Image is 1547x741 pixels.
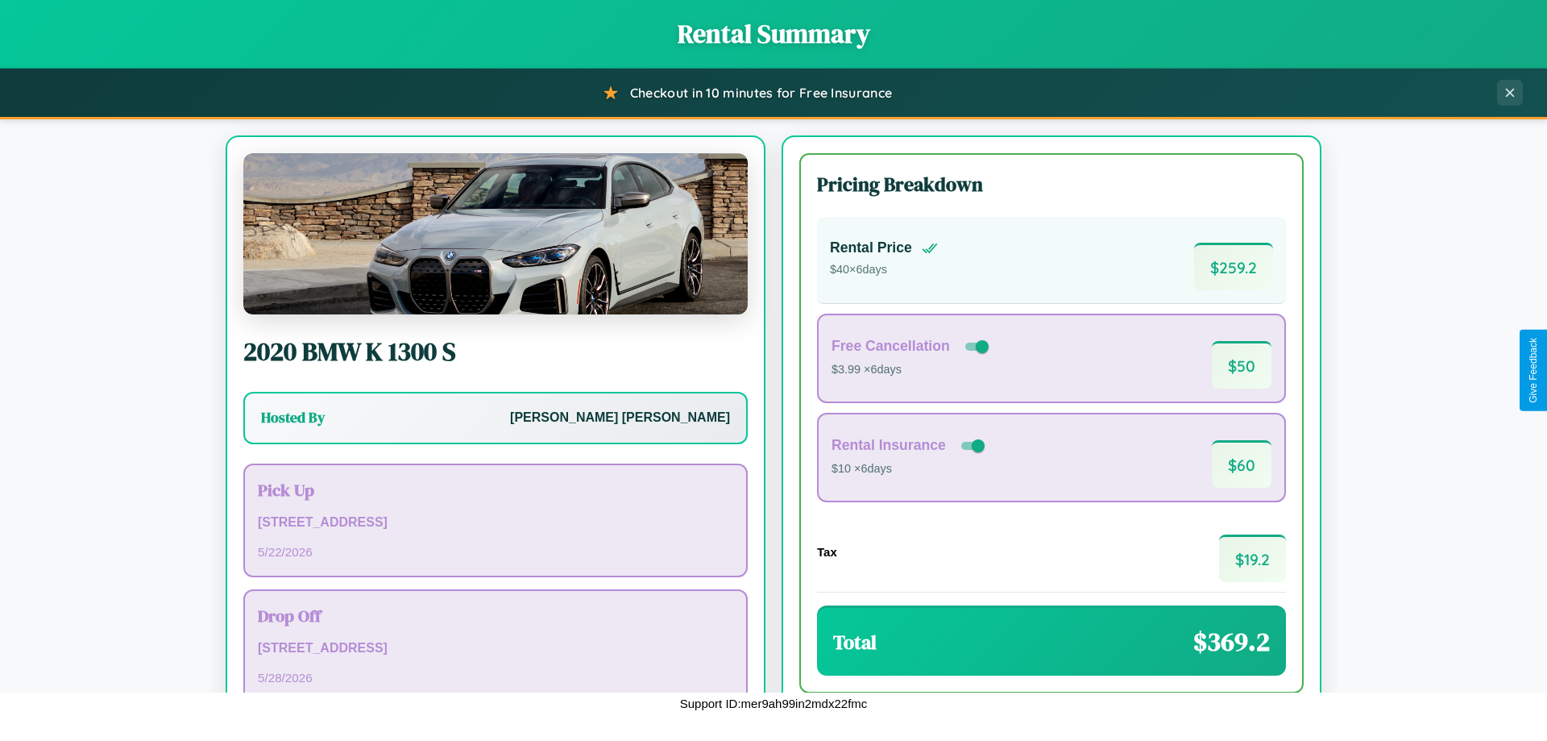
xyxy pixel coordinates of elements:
[510,406,730,430] p: [PERSON_NAME] [PERSON_NAME]
[243,153,748,314] img: BMW K 1300 S
[833,629,877,656] h3: Total
[1528,338,1539,403] div: Give Feedback
[832,360,992,381] p: $3.99 × 6 days
[258,541,733,563] p: 5 / 22 / 2026
[258,478,733,502] h3: Pick Up
[258,604,733,627] h3: Drop Off
[817,171,1286,198] h3: Pricing Breakdown
[832,338,950,355] h4: Free Cancellation
[1193,624,1270,660] span: $ 369.2
[258,511,733,535] p: [STREET_ADDRESS]
[261,408,325,427] h3: Hosted By
[1212,341,1271,389] span: $ 50
[832,437,946,454] h4: Rental Insurance
[1212,440,1271,488] span: $ 60
[258,637,733,660] p: [STREET_ADDRESS]
[1219,535,1286,582] span: $ 19.2
[832,459,988,480] p: $10 × 6 days
[830,260,938,281] p: $ 40 × 6 days
[817,545,837,559] h4: Tax
[630,85,892,101] span: Checkout in 10 minutes for Free Insurance
[830,239,912,256] h4: Rental Price
[1194,243,1273,290] span: $ 259.2
[258,667,733,689] p: 5 / 28 / 2026
[680,693,868,714] p: Support ID: mer9ah99in2mdx22fmc
[16,16,1531,52] h1: Rental Summary
[243,334,748,369] h2: 2020 BMW K 1300 S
